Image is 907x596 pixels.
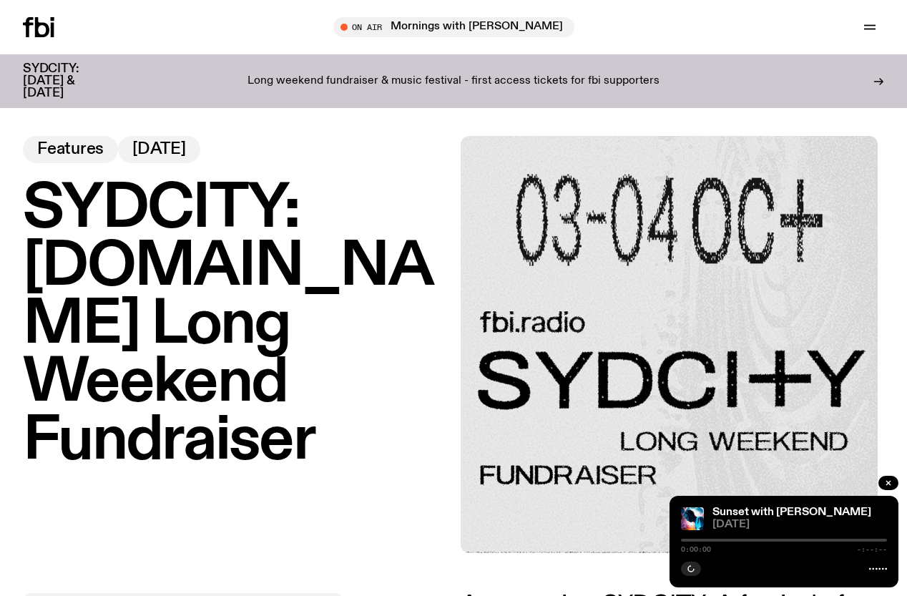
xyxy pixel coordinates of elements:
p: Long weekend fundraiser & music festival - first access tickets for fbi supporters [247,75,660,88]
a: Sunset with [PERSON_NAME] [712,507,871,518]
img: Simon Caldwell stands side on, looking downwards. He has headphones on. Behind him is a brightly ... [681,507,704,530]
img: Black text on gray background. Reading top to bottom: 03-04 OCT. fbi.radio SYDCITY LONG WEEKEND F... [461,136,878,553]
span: [DATE] [132,142,186,157]
span: -:--:-- [857,546,887,553]
h3: SYDCITY: [DATE] & [DATE] [23,63,114,99]
span: [DATE] [712,519,887,530]
button: On AirMornings with [PERSON_NAME] [333,17,574,37]
span: 0:00:00 [681,546,711,553]
h1: SYDCITY: [DOMAIN_NAME] Long Weekend Fundraiser [23,180,446,470]
span: Features [37,142,104,157]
